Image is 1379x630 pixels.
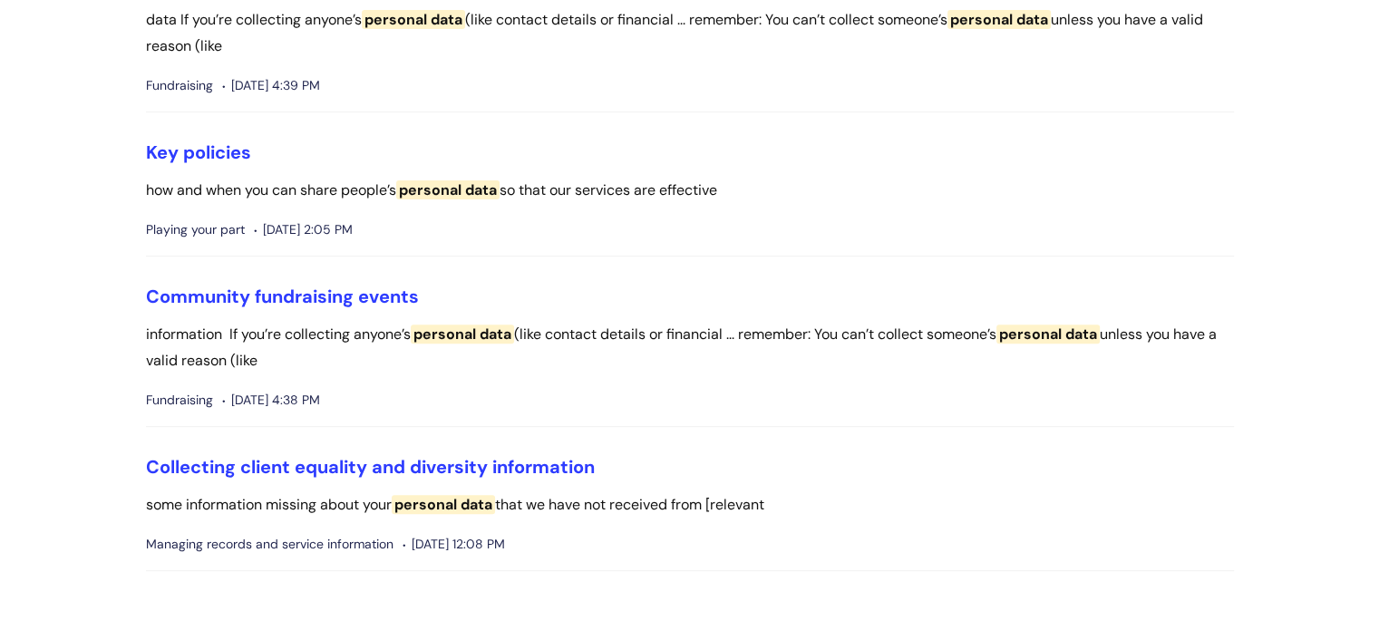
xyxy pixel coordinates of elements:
span: Fundraising [146,389,213,412]
p: some information missing about your that we have not received from [relevant [146,492,1234,519]
span: [DATE] 2:05 PM [254,218,353,241]
span: [DATE] 4:39 PM [222,74,320,97]
p: data If you’re collecting anyone’s (like contact details or financial ... remember: You can’t col... [146,7,1234,60]
span: [DATE] 4:38 PM [222,389,320,412]
span: personal data [392,495,495,514]
p: information If you’re collecting anyone’s (like contact details or financial ... remember: You ca... [146,322,1234,374]
span: personal data [362,10,465,29]
span: personal data [996,325,1100,344]
span: personal data [396,180,500,199]
a: Collecting client equality and diversity information [146,455,595,479]
p: how and when you can share people’s so that our services are effective [146,178,1234,204]
span: personal data [947,10,1051,29]
span: Playing your part [146,218,245,241]
span: Fundraising [146,74,213,97]
a: Community fundraising events [146,285,419,308]
span: [DATE] 12:08 PM [403,533,505,556]
a: Key policies [146,141,251,164]
span: personal data [411,325,514,344]
span: Managing records and service information [146,533,393,556]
